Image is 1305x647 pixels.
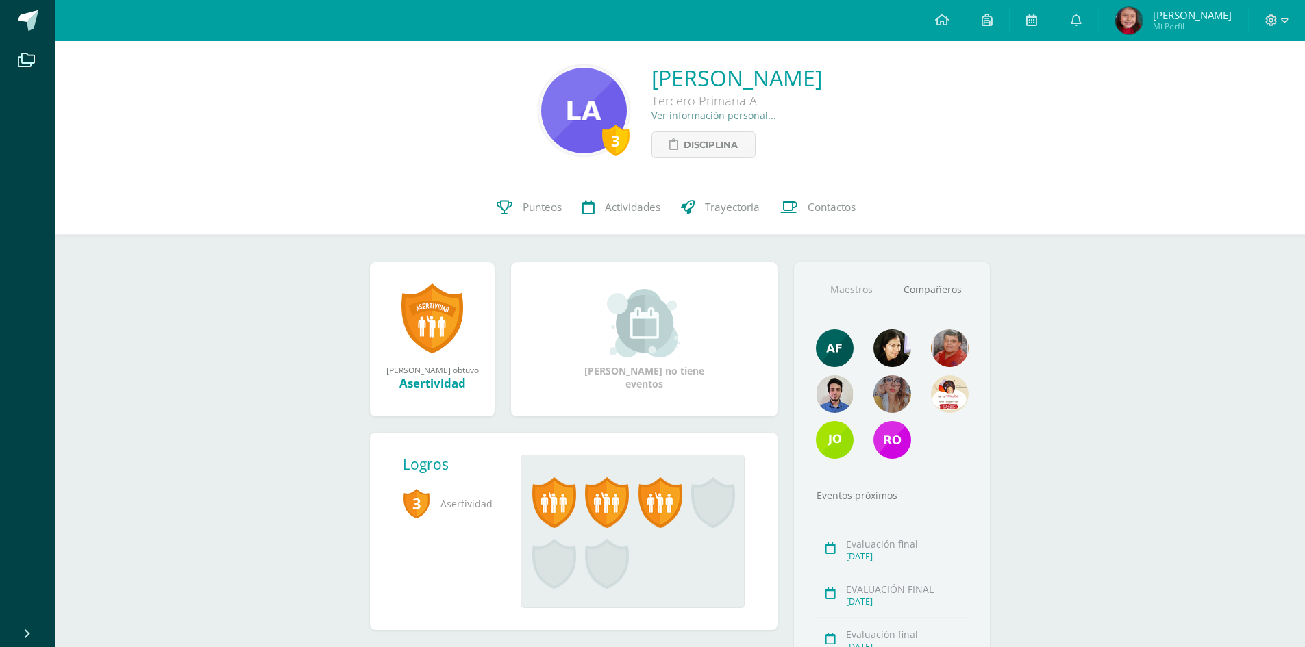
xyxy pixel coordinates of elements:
img: 023cb5cc053389f6ba88328a33af1495.png [873,329,911,367]
img: d889210657d9de5f4725d9f6eeddb83d.png [816,329,854,367]
span: Asertividad [403,485,499,522]
a: Contactos [770,180,866,235]
div: [PERSON_NAME] obtuvo [384,364,481,375]
span: Actividades [605,200,660,214]
img: 8ad4561c845816817147f6c4e484f2e8.png [931,329,969,367]
div: Logros [403,455,510,474]
span: Disciplina [684,132,738,157]
div: Eventos próximos [811,489,973,502]
span: 3 [403,487,430,519]
img: e053c13bcbd1ff0dca05b0e0cfa2fa10.png [541,68,627,153]
div: EVALUACIÓN FINAL [846,583,969,596]
a: [PERSON_NAME] [651,63,822,92]
span: Mi Perfil [1153,21,1232,32]
img: 6abeb608590446332ac9ffeb3d35d2d4.png [931,375,969,413]
div: 3 [602,125,630,156]
a: Compañeros [892,272,973,307]
img: a271c015ac97fdbc6d4e9297be02c0cd.png [873,421,911,459]
img: 262ac19abc587240528a24365c978d30.png [873,375,911,413]
img: 6a7a54c56617c0b9e88ba47bf52c02d7.png [816,421,854,459]
div: Tercero Primaria A [651,92,822,109]
img: 083ad7fa40920b576607324bf618279f.png [1115,7,1143,34]
a: Trayectoria [671,180,770,235]
img: 2dffed587003e0fc8d85a787cd9a4a0a.png [816,375,854,413]
div: [DATE] [846,550,969,562]
div: Asertividad [384,375,481,391]
a: Disciplina [651,131,756,158]
a: Actividades [572,180,671,235]
a: Punteos [486,180,572,235]
a: Ver información personal... [651,109,776,122]
div: Evaluación final [846,628,969,641]
span: [PERSON_NAME] [1153,8,1232,22]
span: Contactos [808,200,856,214]
img: event_small.png [607,289,682,357]
div: [DATE] [846,596,969,607]
span: Trayectoria [705,200,760,214]
div: Evaluación final [846,537,969,550]
div: [PERSON_NAME] no tiene eventos [576,289,713,390]
span: Punteos [523,200,562,214]
a: Maestros [811,272,892,307]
